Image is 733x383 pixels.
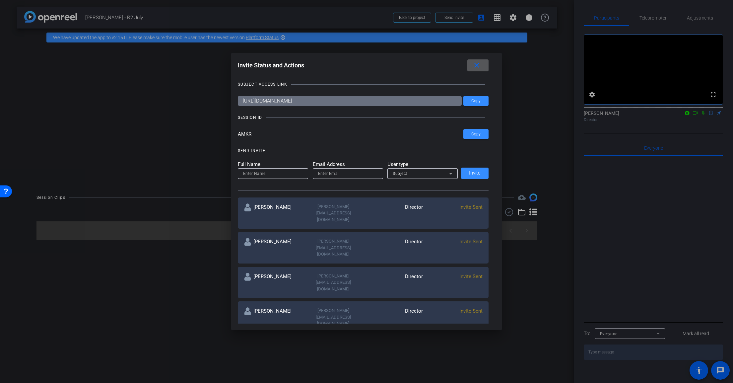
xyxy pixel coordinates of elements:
mat-icon: close [473,61,481,70]
span: Invite Sent [459,308,483,314]
div: Director [363,307,423,327]
span: Copy [471,99,481,104]
input: Enter Name [243,170,303,178]
div: [PERSON_NAME] [244,203,303,223]
div: Director [363,273,423,292]
div: [PERSON_NAME][EMAIL_ADDRESS][DOMAIN_NAME] [303,307,363,327]
mat-label: User type [387,161,458,168]
div: [PERSON_NAME] [244,307,303,327]
div: SEND INVITE [238,147,265,154]
div: Director [363,238,423,258]
openreel-title-line: SESSION ID [238,114,489,121]
div: [PERSON_NAME][EMAIL_ADDRESS][DOMAIN_NAME] [303,273,363,292]
span: Invite Sent [459,239,483,245]
div: Director [363,203,423,223]
button: Copy [463,129,489,139]
span: Invite Sent [459,204,483,210]
div: [PERSON_NAME] [244,273,303,292]
openreel-title-line: SUBJECT ACCESS LINK [238,81,489,88]
button: Copy [463,96,489,106]
div: [PERSON_NAME][EMAIL_ADDRESS][DOMAIN_NAME] [303,203,363,223]
mat-label: Email Address [313,161,383,168]
openreel-title-line: SEND INVITE [238,147,489,154]
div: [PERSON_NAME] [244,238,303,258]
span: Copy [471,132,481,137]
input: Enter Email [318,170,378,178]
div: [PERSON_NAME][EMAIL_ADDRESS][DOMAIN_NAME] [303,238,363,258]
div: Invite Status and Actions [238,59,489,71]
div: SESSION ID [238,114,262,121]
span: Invite Sent [459,273,483,279]
mat-label: Full Name [238,161,308,168]
span: Subject [393,171,407,176]
div: SUBJECT ACCESS LINK [238,81,287,88]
